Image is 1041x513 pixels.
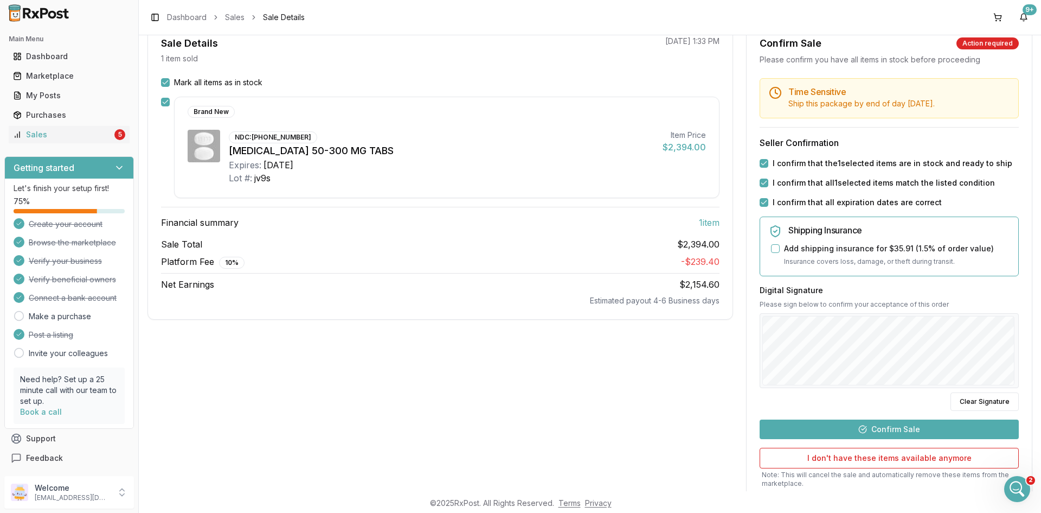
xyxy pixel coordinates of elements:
[29,330,73,340] span: Post a listing
[13,71,125,81] div: Marketplace
[190,4,210,24] div: Close
[760,136,1019,149] h3: Seller Confirmation
[13,110,125,121] div: Purchases
[14,183,125,194] p: Let's finish your setup first!
[13,90,125,101] div: My Posts
[677,238,719,251] span: $2,394.00
[132,127,208,178] div: eb814ca4672bBJ6U 01/2027PLEASE ADJUST
[663,141,706,154] div: $2,394.00
[35,483,110,493] p: Welcome
[14,196,30,207] span: 75 %
[39,16,208,50] div: 0e800d450f4f LOT: 10009448 EXP: 10/27
[9,105,130,125] a: Purchases
[9,243,70,267] div: good to go!
[681,256,719,267] span: - $239.40
[773,178,995,188] label: I confirm that all 1 selected items match the listed condition
[229,131,317,143] div: NDC: [PHONE_NUMBER]
[9,52,208,94] div: Aslan says…
[4,4,74,22] img: RxPost Logo
[7,4,28,25] button: go back
[263,12,305,23] span: Sale Details
[4,429,134,448] button: Support
[760,420,1019,439] button: Confirm Sale
[788,87,1010,96] h5: Time Sensitive
[186,351,203,369] button: Send a message…
[53,14,74,24] p: Active
[188,130,220,162] img: Dovato 50-300 MG TABS
[760,54,1019,65] div: Please confirm you have all items in stock before proceeding
[229,143,654,159] div: [MEDICAL_DATA] 50-300 MG TABS
[52,356,60,364] button: Gif picker
[219,257,245,269] div: 10 %
[225,12,245,23] a: Sales
[9,66,130,86] a: Marketplace
[170,4,190,25] button: Home
[161,295,719,306] div: Estimated payout 4-6 Business days
[4,126,134,143] button: Sales5
[9,35,130,43] h2: Main Menu
[161,53,198,64] p: 1 item sold
[11,484,28,501] img: User avatar
[140,160,200,171] div: PLEASE ADJUST
[47,220,185,230] div: joined the conversation
[585,498,612,508] a: Privacy
[9,275,208,318] div: Aslan says…
[760,471,1019,488] p: Note: This will cancel the sale and automatically remove these items from the marketplace.
[17,325,61,336] div: good to go!
[679,279,719,290] span: $2,154.60
[9,47,130,66] a: Dashboard
[788,226,1010,235] h5: Shipping Insurance
[9,127,208,186] div: Aslan says…
[33,220,43,231] img: Profile image for Manuel
[29,311,91,322] a: Make a purchase
[9,186,60,210] div: I'm on it!
[4,87,134,104] button: My Posts
[264,159,293,172] div: [DATE]
[20,374,118,407] p: Need help? Set up a 25 minute call with our team to set up.
[161,238,202,251] span: Sale Total
[20,407,62,416] a: Book a call
[788,99,935,108] span: Ship this package by end of day [DATE] .
[760,448,1019,468] button: I don't have these items available anymore
[29,293,117,303] span: Connect a bank account
[665,36,719,47] p: [DATE] 1:33 PM
[140,134,200,155] div: eb814ca4672b BJ6U 01/2027
[1004,476,1030,502] iframe: Intercom live chat
[167,12,207,23] a: Dashboard
[167,12,305,23] nav: breadcrumb
[31,6,48,23] img: Profile image for Manuel
[760,285,1019,296] h3: Digital Signature
[17,192,52,203] div: I'm on it!
[47,221,107,229] b: [PERSON_NAME]
[17,250,61,261] div: good to go!
[4,448,134,468] button: Feedback
[950,392,1019,411] button: Clear Signature
[161,216,239,229] span: Financial summary
[48,23,200,44] div: 0e800d450f4f LOT: 10009448 EXP: 10/27
[4,67,134,85] button: Marketplace
[9,94,74,118] div: All set to go!
[784,243,994,254] label: Add shipping insurance for $35.91 ( 1.5 % of order value)
[26,453,63,464] span: Feedback
[9,125,130,144] a: Sales5
[773,158,1012,169] label: I confirm that the 1 selected items are in stock and ready to ship
[29,219,102,230] span: Create your account
[558,498,581,508] a: Terms
[29,274,116,285] span: Verify beneficial owners
[1015,9,1032,26] button: 9+
[4,48,134,65] button: Dashboard
[9,319,208,366] div: Manuel says…
[229,159,261,172] div: Expires:
[29,237,116,248] span: Browse the marketplace
[29,256,102,267] span: Verify your business
[784,256,1010,267] p: Insurance covers loss, damage, or theft during transit.
[35,493,110,502] p: [EMAIL_ADDRESS][DOMAIN_NAME]
[9,94,208,127] div: Bobbie says…
[9,319,70,343] div: good to go!
[17,356,25,364] button: Upload attachment
[13,129,112,140] div: Sales
[760,36,821,51] div: Confirm Sale
[1023,4,1037,15] div: 9+
[254,172,271,185] div: jv9s
[14,161,74,174] h3: Getting started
